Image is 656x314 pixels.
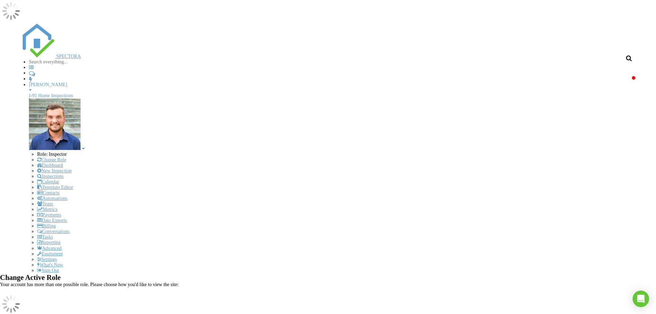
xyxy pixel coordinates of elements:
[37,262,63,267] a: What's New
[37,234,53,240] a: Tasks
[37,212,61,217] a: Payments
[37,223,56,229] a: Billing
[37,201,53,206] a: Team
[37,207,58,212] a: Metrics
[37,185,73,190] a: Template Editor
[633,291,649,307] div: Open Intercom Messenger
[37,168,72,173] a: New Inspection
[37,152,67,157] span: Role: Inspector
[37,157,66,162] a: Change Role
[37,190,60,195] a: Contacts
[37,196,67,201] a: Automations
[29,82,635,88] div: [PERSON_NAME]
[37,229,70,234] a: Conversations
[37,246,62,251] a: Advanced
[37,179,59,184] a: Calendar
[37,174,64,179] a: Inspections
[29,93,635,99] div: I-95 Home Inspections
[56,54,81,59] span: SPECTORA
[29,59,87,65] input: Search everything...
[37,240,61,245] a: Reporting
[37,257,57,262] a: Settings
[29,99,81,150] img: head_shot.png
[37,251,63,256] a: Equipment
[37,218,67,223] a: Data Exports
[21,54,81,59] a: SPECTORA
[37,268,59,273] a: Sign Out
[37,163,63,168] a: Dashboard
[21,23,55,58] img: The Best Home Inspection Software - Spectora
